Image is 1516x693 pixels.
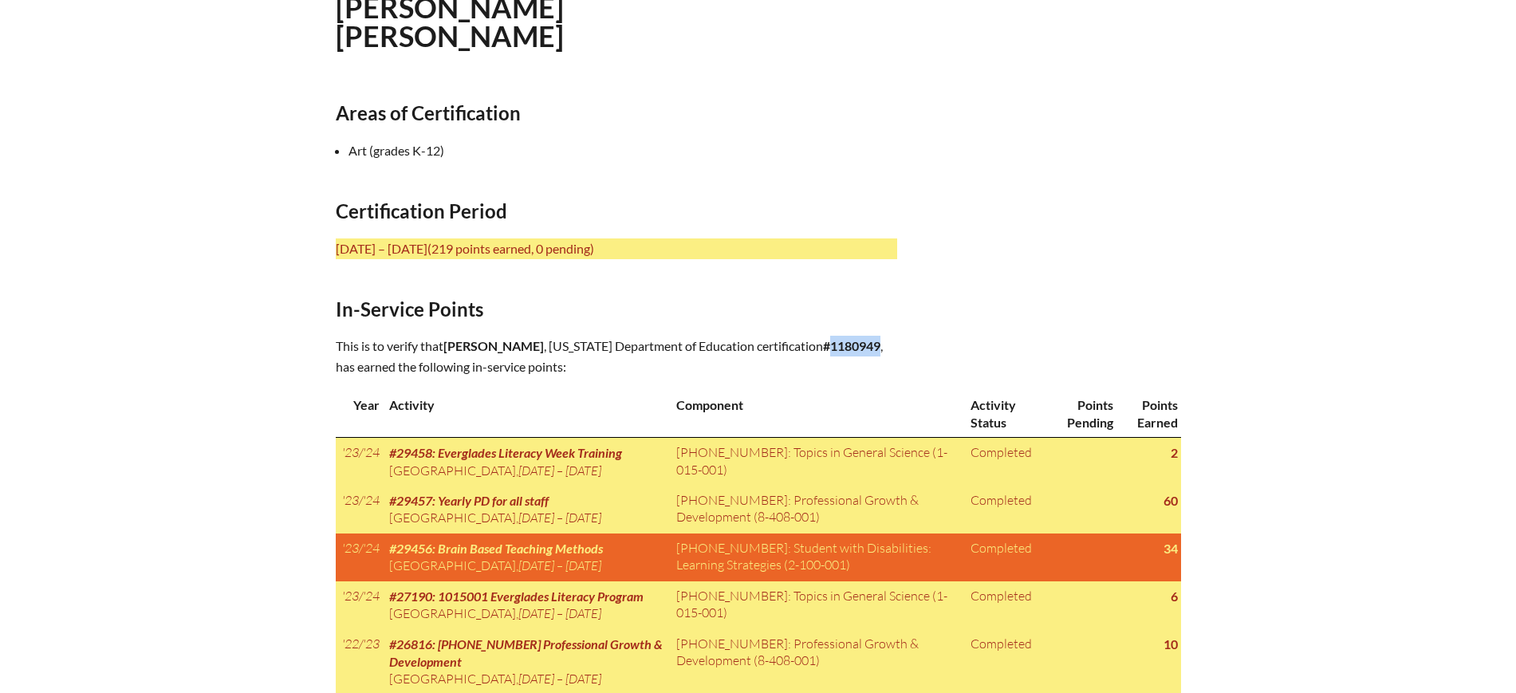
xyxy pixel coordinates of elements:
[1171,589,1178,604] strong: 6
[964,438,1046,486] td: Completed
[336,238,897,259] p: [DATE] – [DATE]
[823,338,880,353] b: #1180949
[670,438,964,486] td: [PHONE_NUMBER]: Topics in General Science (1-015-001)
[336,297,897,321] h2: In-Service Points
[383,390,671,437] th: Activity
[670,534,964,581] td: [PHONE_NUMBER]: Student with Disabilities: Learning Strategies (2-100-001)
[348,140,910,161] li: Art (grades K-12)
[383,534,671,581] td: ,
[964,390,1046,437] th: Activity Status
[336,486,383,534] td: '23/'24
[670,581,964,629] td: [PHONE_NUMBER]: Topics in General Science (1-015-001)
[670,390,964,437] th: Component
[518,557,601,573] span: [DATE] – [DATE]
[964,534,1046,581] td: Completed
[964,486,1046,534] td: Completed
[1116,390,1181,437] th: Points Earned
[1164,636,1178,652] strong: 10
[336,101,897,124] h2: Areas of Certification
[389,510,516,526] span: [GEOGRAPHIC_DATA]
[518,463,601,478] span: [DATE] – [DATE]
[383,438,671,486] td: ,
[389,589,644,604] span: #27190: 1015001 Everglades Literacy Program
[336,534,383,581] td: '23/'24
[389,463,516,478] span: [GEOGRAPHIC_DATA]
[336,438,383,486] td: '23/'24
[670,486,964,534] td: [PHONE_NUMBER]: Professional Growth & Development (8-408-001)
[518,671,601,687] span: [DATE] – [DATE]
[389,557,516,573] span: [GEOGRAPHIC_DATA]
[1164,493,1178,508] strong: 60
[389,671,516,687] span: [GEOGRAPHIC_DATA]
[389,541,603,556] span: #29456: Brain Based Teaching Methods
[389,605,516,621] span: [GEOGRAPHIC_DATA]
[427,241,594,256] span: (219 points earned, 0 pending)
[1046,390,1116,437] th: Points Pending
[389,493,549,508] span: #29457: Yearly PD for all staff
[1164,541,1178,556] strong: 34
[336,390,383,437] th: Year
[383,486,671,534] td: ,
[443,338,544,353] span: [PERSON_NAME]
[518,605,601,621] span: [DATE] – [DATE]
[336,336,897,377] p: This is to verify that , [US_STATE] Department of Education certification , has earned the follow...
[336,581,383,629] td: '23/'24
[1171,445,1178,460] strong: 2
[336,199,897,222] h2: Certification Period
[383,581,671,629] td: ,
[389,445,622,460] span: #29458: Everglades Literacy Week Training
[518,510,601,526] span: [DATE] – [DATE]
[964,581,1046,629] td: Completed
[389,636,663,669] span: #26816: [PHONE_NUMBER] Professional Growth & Development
